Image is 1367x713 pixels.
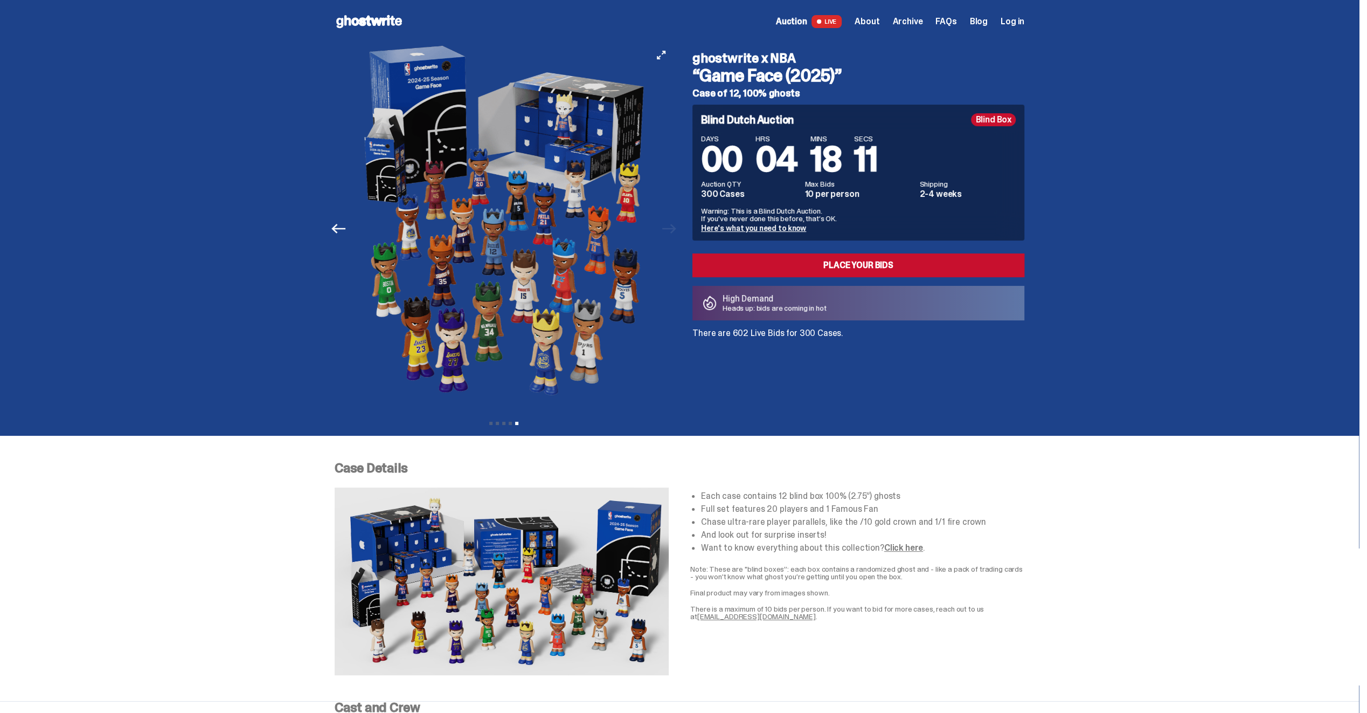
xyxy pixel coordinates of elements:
p: High Demand [723,294,827,303]
a: [EMAIL_ADDRESS][DOMAIN_NAME] [697,612,816,621]
a: Archive [892,17,922,26]
h4: Blind Dutch Auction [701,114,794,125]
span: Auction [776,17,807,26]
p: Note: These are "blind boxes”: each box contains a randomized ghost and - like a pack of trading ... [690,565,1024,580]
span: 18 [810,137,842,182]
span: MINS [810,135,842,142]
span: 00 [701,137,743,182]
button: View slide 1 [489,422,492,425]
dt: Max Bids [805,180,913,188]
button: View slide 5 [515,422,518,425]
p: Case Details [335,462,1024,475]
button: View full-screen [655,49,668,61]
div: Blind Box [971,113,1016,126]
p: Heads up: bids are coming in hot [723,304,827,312]
dt: Auction QTY [701,180,799,188]
span: HRS [755,135,797,142]
button: View slide 4 [509,422,512,425]
li: Chase ultra-rare player parallels, like the /10 gold crown and 1/1 fire crown [701,518,1024,526]
li: Want to know everything about this collection? . [701,544,1024,552]
a: Log in [1001,17,1024,26]
li: And look out for surprise inserts! [701,531,1024,539]
span: 04 [755,137,797,182]
a: Here's what you need to know [701,223,806,233]
a: Click here [884,542,923,553]
h4: ghostwrite x NBA [692,52,1024,65]
dd: 300 Cases [701,190,799,198]
img: NBA-Case-Details.png [335,488,669,675]
a: Auction LIVE [776,15,842,28]
a: FAQs [935,17,956,26]
p: Final product may vary from images shown. [690,589,1024,597]
span: SECS [854,135,877,142]
li: Full set features 20 players and 1 Famous Fan [701,505,1024,513]
li: Each case contains 12 blind box 100% (2.75”) ghosts [701,492,1024,501]
h3: “Game Face (2025)” [692,67,1024,84]
dd: 10 per person [805,190,913,198]
a: Place your Bids [692,253,1024,277]
span: DAYS [701,135,743,142]
span: 11 [854,137,877,182]
h5: Case of 12, 100% ghosts [692,88,1024,98]
p: There are 602 Live Bids for 300 Cases. [692,329,1024,338]
button: View slide 2 [496,422,499,425]
span: LIVE [811,15,842,28]
button: View slide 3 [502,422,505,425]
p: There is a maximum of 10 bids per person. If you want to bid for more cases, reach out to us at . [690,605,1024,620]
dd: 2-4 weeks [919,190,1016,198]
img: NBA-Hero-5.png [358,43,655,414]
dt: Shipping [919,180,1016,188]
a: About [855,17,879,26]
a: Blog [970,17,988,26]
p: Warning: This is a Blind Dutch Auction. If you’ve never done this before, that’s OK. [701,207,1016,222]
button: Previous [327,217,350,241]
